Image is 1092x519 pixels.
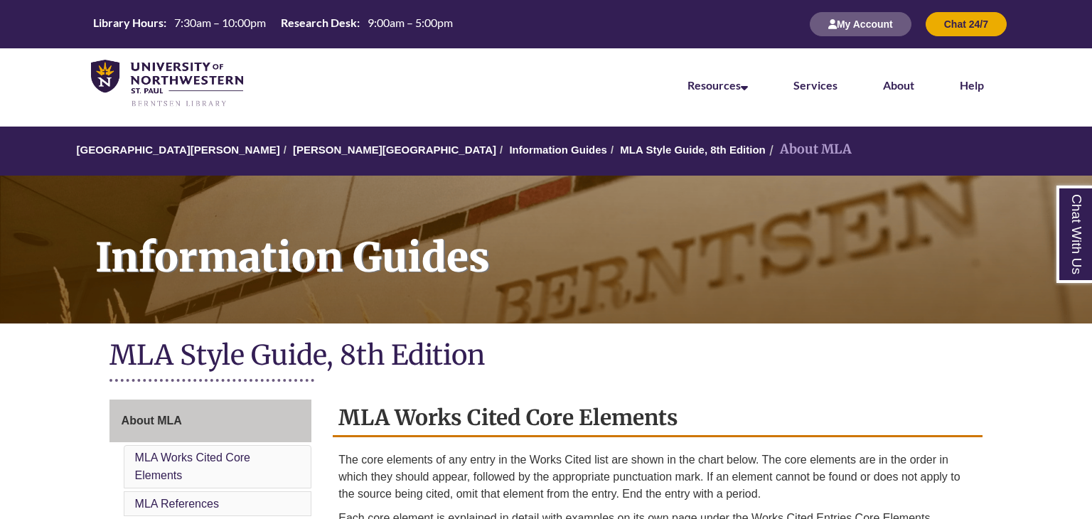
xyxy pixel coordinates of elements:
[620,144,765,156] a: MLA Style Guide, 8th Edition
[883,78,914,92] a: About
[91,60,243,108] img: UNWSP Library Logo
[333,400,983,437] h2: MLA Works Cited Core Elements
[926,12,1007,36] button: Chat 24/7
[338,451,977,503] p: The core elements of any entry in the Works Cited list are shown in the chart below. The core ele...
[122,414,182,427] span: About MLA
[293,144,496,156] a: [PERSON_NAME][GEOGRAPHIC_DATA]
[87,15,168,31] th: Library Hours:
[87,15,459,33] table: Hours Today
[174,16,266,29] span: 7:30am – 10:00pm
[80,176,1092,305] h1: Information Guides
[810,12,911,36] button: My Account
[87,15,459,34] a: Hours Today
[109,338,983,375] h1: MLA Style Guide, 8th Edition
[926,18,1007,30] a: Chat 24/7
[135,451,250,482] a: MLA Works Cited Core Elements
[687,78,748,92] a: Resources
[275,15,362,31] th: Research Desk:
[960,78,984,92] a: Help
[135,498,219,510] a: MLA References
[109,400,312,442] a: About MLA
[77,144,280,156] a: [GEOGRAPHIC_DATA][PERSON_NAME]
[766,139,852,160] li: About MLA
[509,144,607,156] a: Information Guides
[793,78,837,92] a: Services
[810,18,911,30] a: My Account
[368,16,453,29] span: 9:00am – 5:00pm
